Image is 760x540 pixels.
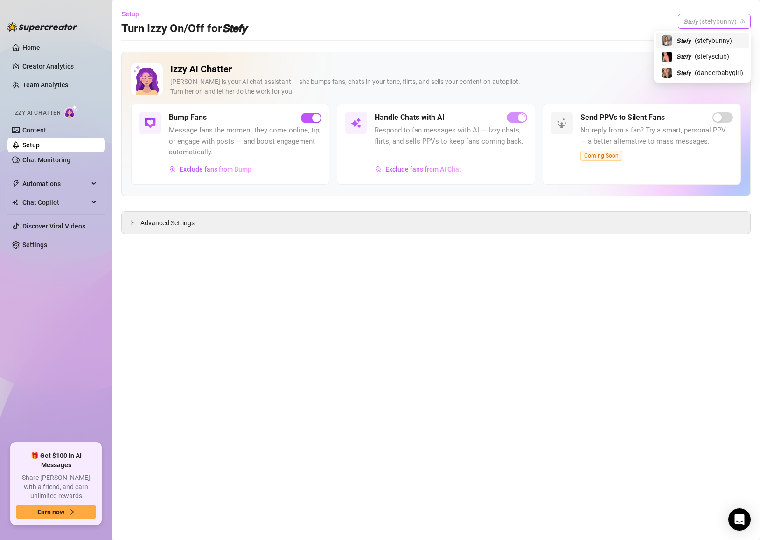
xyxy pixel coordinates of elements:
span: Respond to fan messages with AI — Izzy chats, flirts, and sells PPVs to keep fans coming back. [375,125,527,147]
span: ( stefybunny ) [695,35,732,46]
span: Coming Soon [580,151,622,161]
span: 🎁 Get $100 in AI Messages [16,451,96,470]
img: svg%3e [145,118,156,129]
button: Exclude fans from Bump [169,162,252,177]
button: Setup [121,7,146,21]
span: loading [518,113,526,122]
span: 𝙎𝙩𝙚𝙛𝙮 [676,35,691,46]
span: Chat Copilot [22,195,89,210]
span: ( dangerbabygirl ) [695,68,743,78]
div: Open Intercom Messenger [728,508,751,531]
span: Automations [22,176,89,191]
span: team [740,19,746,24]
img: AI Chatter [64,105,78,118]
span: Earn now [37,508,64,516]
img: 𝙎𝙩𝙚𝙛𝙮 (@dangerbabygirl) [662,68,672,78]
span: arrow-right [68,509,75,515]
img: 𝙎𝙩𝙚𝙛𝙮 (@stefysclub) [662,52,672,62]
a: Settings [22,241,47,249]
a: Setup [22,141,40,149]
span: thunderbolt [12,180,20,187]
img: svg%3e [169,166,176,173]
button: Earn nowarrow-right [16,505,96,519]
a: Content [22,126,46,134]
span: collapsed [129,220,135,225]
h5: Handle Chats with AI [375,112,445,123]
img: 𝙎𝙩𝙚𝙛𝙮 (@stefybunny) [662,35,672,46]
span: No reply from a fan? Try a smart, personal PPV — a better alternative to mass messages. [580,125,733,147]
span: Share [PERSON_NAME] with a friend, and earn unlimited rewards [16,473,96,501]
span: Izzy AI Chatter [13,109,60,118]
span: Advanced Settings [140,218,195,228]
span: Exclude fans from AI Chat [385,166,461,173]
span: ( stefysclub ) [695,51,729,62]
img: svg%3e [375,166,382,173]
h5: Bump Fans [169,112,207,123]
h3: Turn Izzy On/Off for 𝙎𝙩𝙚𝙛𝙮 [121,21,247,36]
button: Exclude fans from AI Chat [375,162,462,177]
a: Home [22,44,40,51]
a: Creator Analytics [22,59,97,74]
span: 𝙎𝙩𝙚𝙛𝙮 (stefybunny) [683,14,745,28]
a: Team Analytics [22,81,68,89]
div: collapsed [129,217,140,228]
span: 𝙎𝙩𝙚𝙛𝙮 [676,68,691,78]
span: Exclude fans from Bump [180,166,251,173]
span: 𝙎𝙩𝙚𝙛𝙮 [676,51,691,62]
span: Setup [122,10,139,18]
a: Discover Viral Videos [22,222,85,230]
img: Chat Copilot [12,199,18,206]
a: Chat Monitoring [22,156,70,164]
h2: Izzy AI Chatter [170,63,712,75]
div: [PERSON_NAME] is your AI chat assistant — she bumps fans, chats in your tone, flirts, and sells y... [170,77,712,97]
h5: Send PPVs to Silent Fans [580,112,665,123]
img: Izzy AI Chatter [131,63,163,95]
img: svg%3e [350,118,362,129]
img: logo-BBDzfeDw.svg [7,22,77,32]
span: Message fans the moment they come online, tip, or engage with posts — and boost engagement automa... [169,125,321,158]
img: svg%3e [556,118,567,129]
